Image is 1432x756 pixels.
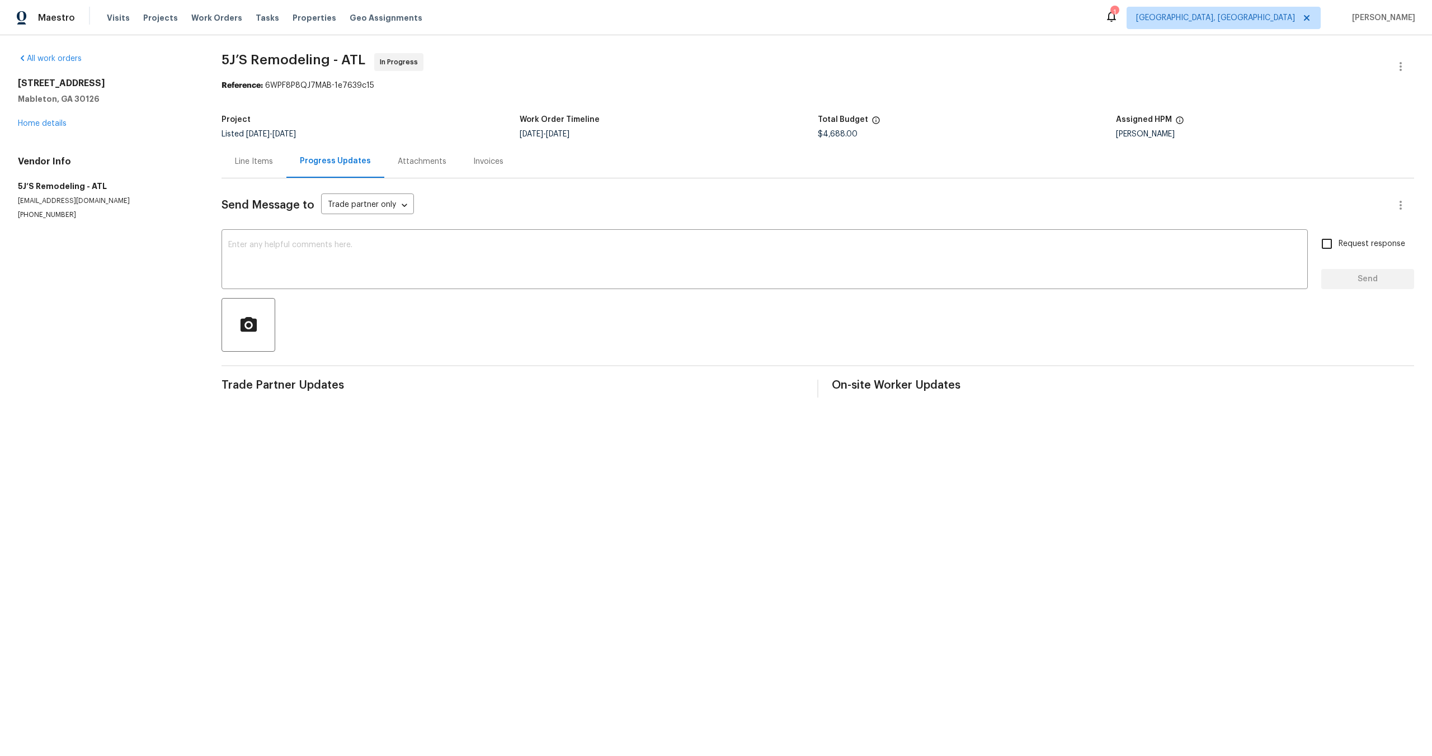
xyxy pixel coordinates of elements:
h5: Project [222,116,251,124]
span: Visits [107,12,130,23]
span: Properties [293,12,336,23]
div: Progress Updates [300,155,371,167]
div: Trade partner only [321,196,414,215]
span: [DATE] [520,130,543,138]
h5: Mableton, GA 30126 [18,93,195,105]
span: Send Message to [222,200,314,211]
span: The hpm assigned to this work order. [1175,116,1184,130]
span: Tasks [256,14,279,22]
div: [PERSON_NAME] [1116,130,1414,138]
span: [DATE] [246,130,270,138]
h2: [STREET_ADDRESS] [18,78,195,89]
h4: Vendor Info [18,156,195,167]
span: 5J’S Remodeling - ATL [222,53,365,67]
div: Line Items [235,156,273,167]
span: On-site Worker Updates [832,380,1414,391]
a: All work orders [18,55,82,63]
span: Trade Partner Updates [222,380,804,391]
span: Maestro [38,12,75,23]
p: [EMAIL_ADDRESS][DOMAIN_NAME] [18,196,195,206]
span: In Progress [380,56,422,68]
h5: Total Budget [818,116,868,124]
div: 1 [1110,7,1118,18]
span: Projects [143,12,178,23]
span: $4,688.00 [818,130,858,138]
a: Home details [18,120,67,127]
span: The total cost of line items that have been proposed by Opendoor. This sum includes line items th... [872,116,880,130]
div: Invoices [473,156,503,167]
span: Listed [222,130,296,138]
span: - [246,130,296,138]
div: Attachments [398,156,446,167]
span: [DATE] [272,130,296,138]
b: Reference: [222,82,263,89]
span: Work Orders [191,12,242,23]
p: [PHONE_NUMBER] [18,210,195,220]
span: [PERSON_NAME] [1348,12,1415,23]
span: - [520,130,569,138]
span: Geo Assignments [350,12,422,23]
h5: Assigned HPM [1116,116,1172,124]
span: [DATE] [546,130,569,138]
div: 6WPF8P8QJ7MAB-1e7639c15 [222,80,1414,91]
h5: 5J’S Remodeling - ATL [18,181,195,192]
span: [GEOGRAPHIC_DATA], [GEOGRAPHIC_DATA] [1136,12,1295,23]
span: Request response [1339,238,1405,250]
h5: Work Order Timeline [520,116,600,124]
